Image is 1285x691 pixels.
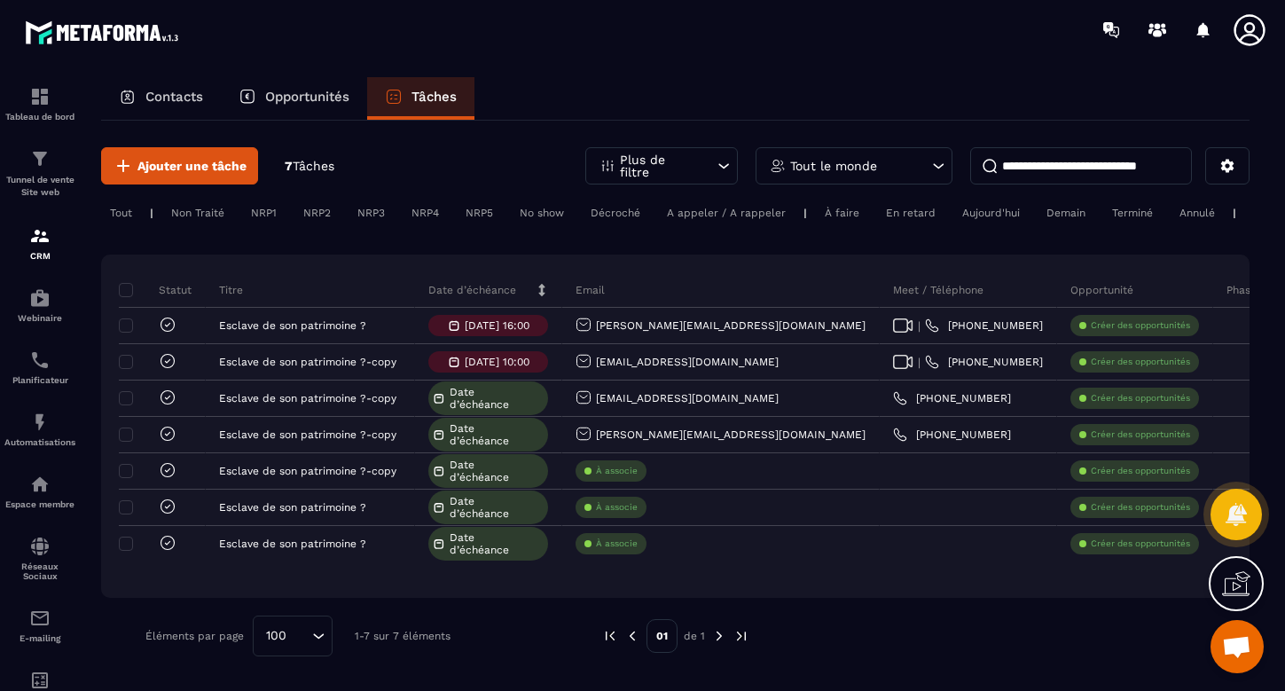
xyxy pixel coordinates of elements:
[293,626,308,646] input: Search for option
[260,626,293,646] span: 100
[4,73,75,135] a: formationformationTableau de bord
[1233,207,1236,219] p: |
[450,495,544,520] span: Date d’échéance
[29,349,51,371] img: scheduler
[219,538,366,550] p: Esclave de son patrimoine ?
[457,202,502,224] div: NRP5
[893,391,1011,405] a: [PHONE_NUMBER]
[4,561,75,581] p: Réseaux Sociaux
[355,630,451,642] p: 1-7 sur 7 éléments
[646,619,678,653] p: 01
[219,356,396,368] p: Esclave de son patrimoine ?-copy
[25,16,184,49] img: logo
[1091,428,1190,441] p: Créer des opportunités
[4,437,75,447] p: Automatisations
[1091,356,1190,368] p: Créer des opportunités
[877,202,944,224] div: En retard
[29,474,51,495] img: automations
[596,538,638,550] p: À associe
[733,628,749,644] img: next
[1091,465,1190,477] p: Créer des opportunités
[4,398,75,460] a: automationsautomationsAutomatisations
[4,112,75,122] p: Tableau de bord
[1038,202,1094,224] div: Demain
[918,356,921,369] span: |
[349,202,394,224] div: NRP3
[1171,202,1224,224] div: Annulé
[925,318,1043,333] a: [PHONE_NUMBER]
[1091,501,1190,514] p: Créer des opportunités
[465,319,529,332] p: [DATE] 16:00
[29,86,51,107] img: formation
[29,412,51,433] img: automations
[596,465,638,477] p: À associe
[101,147,258,185] button: Ajouter une tâche
[162,202,233,224] div: Non Traité
[450,422,544,447] span: Date d’échéance
[1226,283,1257,297] p: Phase
[450,459,544,483] span: Date d’échéance
[4,274,75,336] a: automationsautomationsWebinaire
[101,202,141,224] div: Tout
[893,283,983,297] p: Meet / Téléphone
[294,202,340,224] div: NRP2
[219,319,366,332] p: Esclave de son patrimoine ?
[803,207,807,219] p: |
[29,536,51,557] img: social-network
[1211,620,1264,673] div: Ouvrir le chat
[101,77,221,120] a: Contacts
[4,460,75,522] a: automationsautomationsEspace membre
[450,386,544,411] span: Date d’échéance
[4,375,75,385] p: Planificateur
[582,202,649,224] div: Décroché
[242,202,286,224] div: NRP1
[29,148,51,169] img: formation
[576,283,605,297] p: Email
[953,202,1029,224] div: Aujourd'hui
[4,336,75,398] a: schedulerschedulerPlanificateur
[918,319,921,333] span: |
[219,428,396,441] p: Esclave de son patrimoine ?-copy
[1091,392,1190,404] p: Créer des opportunités
[29,225,51,247] img: formation
[925,355,1043,369] a: [PHONE_NUMBER]
[4,633,75,643] p: E-mailing
[893,428,1011,442] a: [PHONE_NUMBER]
[145,89,203,105] p: Contacts
[4,522,75,594] a: social-networksocial-networkRéseaux Sociaux
[403,202,448,224] div: NRP4
[137,157,247,175] span: Ajouter une tâche
[367,77,474,120] a: Tâches
[253,616,333,656] div: Search for option
[29,670,51,691] img: accountant
[219,283,243,297] p: Titre
[4,251,75,261] p: CRM
[145,630,244,642] p: Éléments par page
[4,594,75,656] a: emailemailE-mailing
[465,356,529,368] p: [DATE] 10:00
[684,629,705,643] p: de 1
[265,89,349,105] p: Opportunités
[602,628,618,644] img: prev
[1103,202,1162,224] div: Terminé
[596,501,638,514] p: À associe
[219,501,366,514] p: Esclave de son patrimoine ?
[4,174,75,199] p: Tunnel de vente Site web
[624,628,640,644] img: prev
[620,153,698,178] p: Plus de filtre
[219,465,396,477] p: Esclave de son patrimoine ?-copy
[285,158,334,175] p: 7
[4,313,75,323] p: Webinaire
[511,202,573,224] div: No show
[150,207,153,219] p: |
[29,608,51,629] img: email
[658,202,795,224] div: A appeler / A rappeler
[293,159,334,173] span: Tâches
[4,499,75,509] p: Espace membre
[450,531,544,556] span: Date d’échéance
[790,160,877,172] p: Tout le monde
[1091,319,1190,332] p: Créer des opportunités
[123,283,192,297] p: Statut
[221,77,367,120] a: Opportunités
[4,135,75,212] a: formationformationTunnel de vente Site web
